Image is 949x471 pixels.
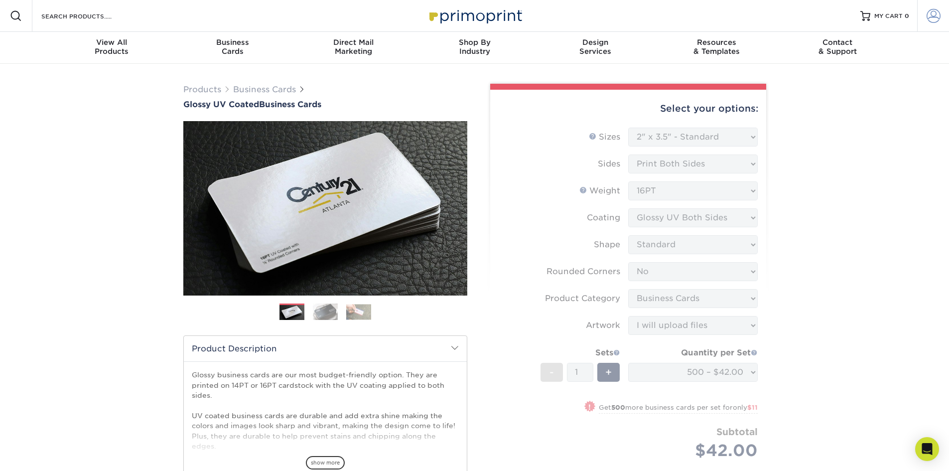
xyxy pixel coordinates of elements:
[172,32,293,64] a: BusinessCards
[656,38,777,47] span: Resources
[498,90,758,128] div: Select your options:
[905,12,909,19] span: 0
[306,456,345,470] span: show more
[293,32,414,64] a: Direct MailMarketing
[183,100,467,109] h1: Business Cards
[233,85,296,94] a: Business Cards
[183,66,467,350] img: Glossy UV Coated 01
[313,303,338,320] img: Business Cards 02
[414,38,535,47] span: Shop By
[777,38,898,47] span: Contact
[51,32,172,64] a: View AllProducts
[535,38,656,47] span: Design
[346,304,371,319] img: Business Cards 03
[414,38,535,56] div: Industry
[183,85,221,94] a: Products
[656,32,777,64] a: Resources& Templates
[293,38,414,47] span: Direct Mail
[172,38,293,56] div: Cards
[183,100,467,109] a: Glossy UV CoatedBusiness Cards
[874,12,903,20] span: MY CART
[51,38,172,47] span: View All
[777,38,898,56] div: & Support
[183,100,259,109] span: Glossy UV Coated
[414,32,535,64] a: Shop ByIndustry
[40,10,137,22] input: SEARCH PRODUCTS.....
[777,32,898,64] a: Contact& Support
[535,38,656,56] div: Services
[184,336,467,361] h2: Product Description
[656,38,777,56] div: & Templates
[535,32,656,64] a: DesignServices
[172,38,293,47] span: Business
[293,38,414,56] div: Marketing
[425,5,525,26] img: Primoprint
[279,300,304,325] img: Business Cards 01
[51,38,172,56] div: Products
[915,437,939,461] div: Open Intercom Messenger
